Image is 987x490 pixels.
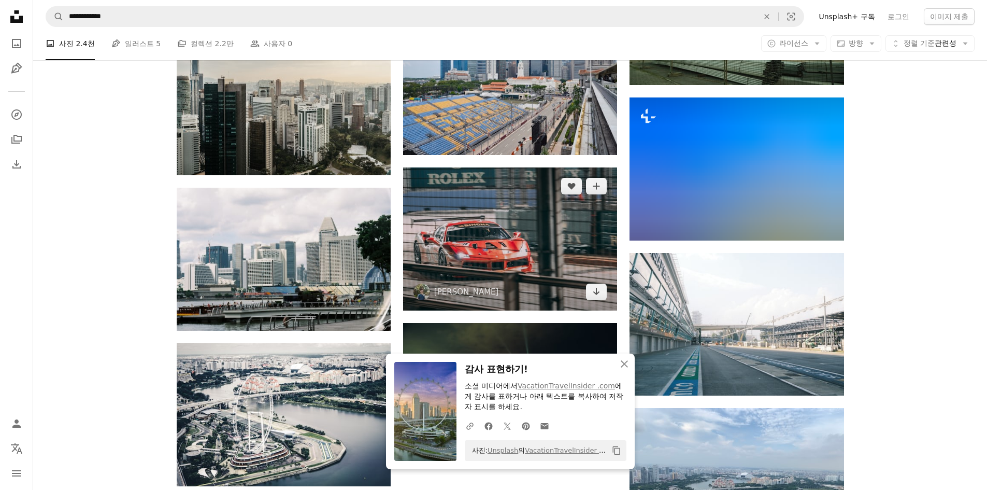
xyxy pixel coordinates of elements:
[403,234,617,244] a: 도로를 여행하는 빨간 페라리 고급 자동차
[498,415,517,436] a: Twitter에 공유
[849,39,863,47] span: 방향
[177,410,391,419] a: 도시의 관람차 조감도
[812,8,881,25] a: Unsplash+ 구독
[403,167,617,310] img: 도로를 여행하는 빨간 페라리 고급 자동차
[6,129,27,150] a: 컬렉션
[586,178,607,194] button: 컬렉션에 추가
[479,415,498,436] a: Facebook에 공유
[177,33,391,175] img: 고층 빌딩이 있는 도시의 모습
[525,446,616,454] a: VacationTravelInsider .com
[6,33,27,54] a: 사진
[535,415,554,436] a: 이메일로 공유에 공유
[177,27,234,60] a: 컬렉션 2.2만
[46,6,804,27] form: 사이트 전체에서 이미지 찾기
[6,413,27,434] a: 로그인 / 가입
[465,362,626,377] h3: 감사 표현하기!
[831,35,881,52] button: 방향
[434,287,499,297] a: [PERSON_NAME]
[761,35,826,52] button: 라이선스
[177,255,391,264] a: 강이 있는 도시의 스카이라인
[6,438,27,459] button: 언어
[111,27,161,60] a: 일러스트 5
[885,35,975,52] button: 정렬 기준관련성
[177,343,391,486] img: 도시의 관람차 조감도
[46,7,64,26] button: Unsplash 검색
[413,284,430,300] img: Shawn의 프로필로 이동
[561,178,582,194] button: 좋아요
[586,284,607,300] a: 다운로드
[403,323,617,443] img: 큰 건물이 있는 도시의 야경
[630,164,843,173] a: 저녁에는 싱가포르 비즈니스 지구의 스카이라인이 펼쳐집니다. 마리나 베이, 싱가포르.
[465,381,626,412] p: 소셜 미디어에서 에게 감사를 표하거나 아래 텍스트를 복사하여 저작자 표시를 하세요.
[250,27,292,60] a: 사용자 0
[467,442,608,459] span: 사진: 의
[6,58,27,79] a: 일러스트
[924,8,975,25] button: 이미지 제출
[403,70,617,79] a: 옥상에서 바라본 도시 풍경
[156,38,161,49] span: 5
[177,188,391,331] img: 강이 있는 도시의 스카이라인
[6,6,27,29] a: 홈 — Unsplash
[488,446,518,454] a: Unsplash
[6,154,27,175] a: 다운로드 내역
[779,7,804,26] button: 시각적 검색
[904,38,956,49] span: 관련성
[630,97,843,240] img: 저녁에는 싱가포르 비즈니스 지구의 스카이라인이 펼쳐집니다. 마리나 베이, 싱가포르.
[6,463,27,484] button: 메뉴
[518,382,615,390] a: VacationTravelInsider .com
[288,38,292,49] span: 0
[517,415,535,436] a: Pinterest에 공유
[779,39,808,47] span: 라이선스
[904,39,935,47] span: 정렬 기준
[630,319,843,329] a: 옆에 표지판이 있는 도로
[6,104,27,125] a: 탐색
[177,99,391,108] a: 고층 빌딩이 있는 도시의 모습
[608,442,625,459] button: 클립보드에 복사하기
[630,253,843,395] img: 옆에 표지판이 있는 도로
[215,38,234,49] span: 2.2만
[755,7,778,26] button: 삭제
[881,8,916,25] a: 로그인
